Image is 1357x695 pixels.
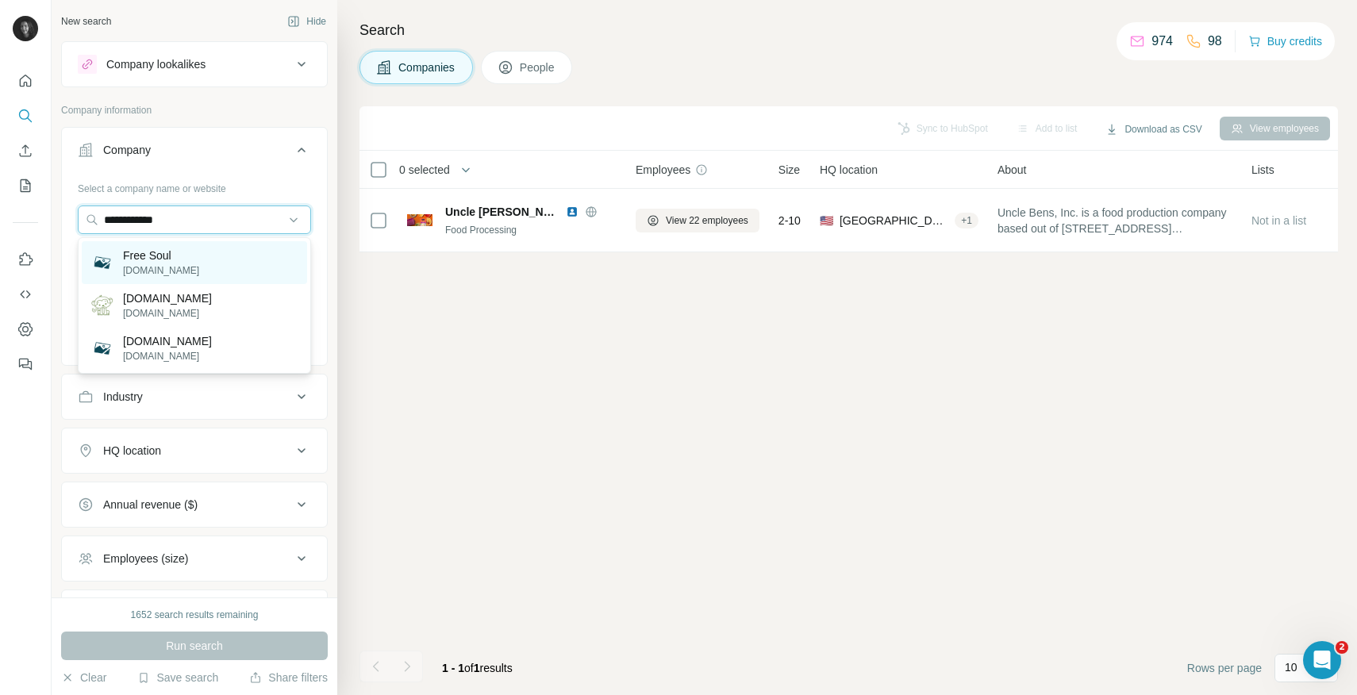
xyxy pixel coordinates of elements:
span: 🇺🇸 [820,213,833,228]
span: Uncle Bens, Inc. is a food production company based out of [STREET_ADDRESS][US_STATE]. [998,205,1232,236]
button: Buy credits [1248,30,1322,52]
button: Feedback [13,350,38,378]
h4: Search [359,19,1338,41]
div: Select a company name or website [78,175,311,196]
div: New search [61,14,111,29]
div: Annual revenue ($) [103,497,198,513]
img: Avatar [13,16,38,41]
img: LinkedIn logo [566,205,579,218]
button: Use Surfe API [13,280,38,309]
div: 1652 search results remaining [131,608,259,622]
span: HQ location [820,162,878,178]
span: Size [778,162,800,178]
p: [DOMAIN_NAME] [123,263,199,278]
button: Company lookalikes [62,45,327,83]
button: HQ location [62,432,327,470]
span: results [442,662,513,674]
button: Save search [137,670,218,685]
div: Company lookalikes [106,56,206,72]
span: Not in a list [1251,214,1306,227]
span: 0 selected [399,162,450,178]
div: Food Processing [445,223,617,237]
iframe: Intercom live chat [1303,641,1341,679]
button: Industry [62,378,327,416]
p: Company information [61,103,328,117]
p: [DOMAIN_NAME] [123,290,212,306]
p: 974 [1151,32,1173,51]
p: Free Soul [123,248,199,263]
div: Employees (size) [103,551,188,566]
button: My lists [13,171,38,200]
span: 2 [1336,641,1348,654]
span: Uncle [PERSON_NAME] [445,204,558,220]
button: Enrich CSV [13,136,38,165]
p: 98 [1208,32,1222,51]
div: + 1 [955,213,978,228]
button: Company [62,131,327,175]
img: Free Soul [91,252,113,274]
span: Employees [636,162,690,178]
button: Clear [61,670,106,685]
div: Industry [103,389,143,405]
div: Company [103,142,151,158]
p: [DOMAIN_NAME] [123,349,212,363]
button: Share filters [249,670,328,685]
span: of [464,662,474,674]
p: [DOMAIN_NAME] [123,333,212,349]
button: View 22 employees [636,209,759,232]
span: Lists [1251,162,1274,178]
span: Companies [398,60,456,75]
button: Technologies [62,593,327,632]
button: Search [13,102,38,130]
button: Dashboard [13,315,38,344]
button: Employees (size) [62,539,327,578]
button: Use Surfe on LinkedIn [13,245,38,274]
button: Quick start [13,67,38,95]
button: Hide [276,10,337,33]
span: 1 - 1 [442,662,464,674]
span: Rows per page [1187,660,1262,676]
button: Download as CSV [1094,117,1213,141]
p: [DOMAIN_NAME] [123,306,212,321]
span: 2-10 [778,213,801,228]
span: About [998,162,1027,178]
img: Logo of Uncle Bens [407,214,432,226]
span: View 22 employees [666,213,748,228]
span: 1 [474,662,480,674]
button: Annual revenue ($) [62,486,327,524]
p: 10 [1285,659,1297,675]
img: freesoul.com.cn [91,337,113,359]
div: HQ location [103,443,161,459]
span: [GEOGRAPHIC_DATA], [GEOGRAPHIC_DATA] [840,213,948,228]
span: People [520,60,556,75]
img: crueltyfreesoul.com [91,294,113,317]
